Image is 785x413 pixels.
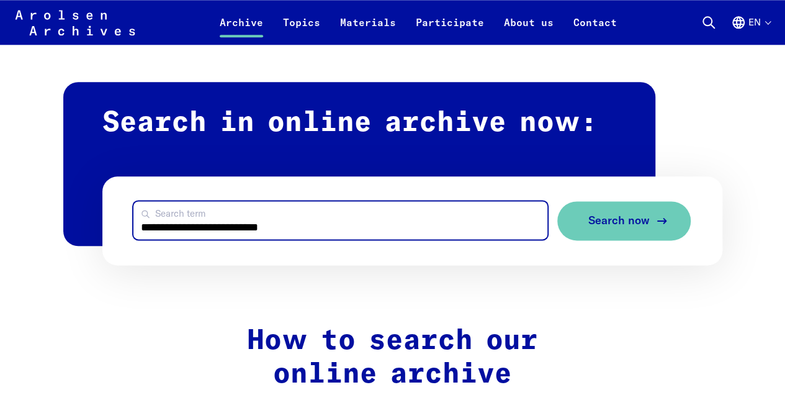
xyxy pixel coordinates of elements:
[563,15,627,45] a: Contact
[588,214,650,227] span: Search now
[63,82,655,246] h2: Search in online archive now:
[557,201,691,240] button: Search now
[210,7,627,37] nav: Primary
[130,325,655,392] h2: How to search our online archive
[406,15,494,45] a: Participate
[210,15,273,45] a: Archive
[273,15,330,45] a: Topics
[330,15,406,45] a: Materials
[494,15,563,45] a: About us
[731,15,770,45] button: English, language selection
